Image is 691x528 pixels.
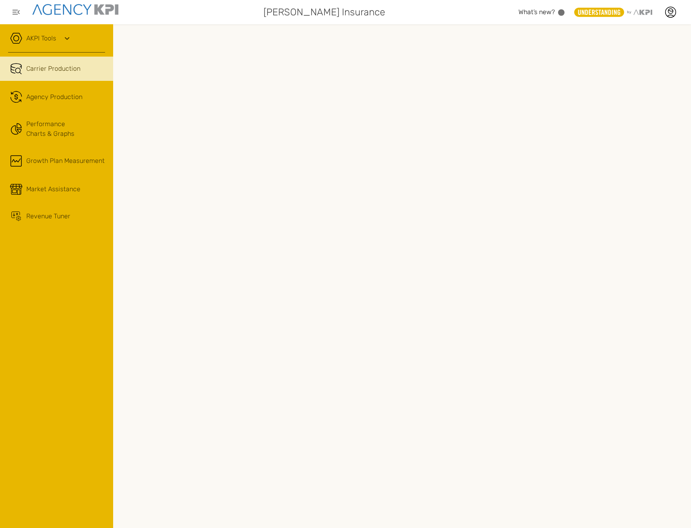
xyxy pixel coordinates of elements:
[26,92,82,102] span: Agency Production
[518,8,555,16] span: What’s new?
[26,64,80,74] span: Carrier Production
[32,4,118,15] img: agencykpi-logo-550x69-2d9e3fa8.png
[263,5,385,19] span: [PERSON_NAME] Insurance
[26,211,70,221] span: Revenue Tuner
[26,34,56,43] a: AKPI Tools
[26,184,80,194] span: Market Assistance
